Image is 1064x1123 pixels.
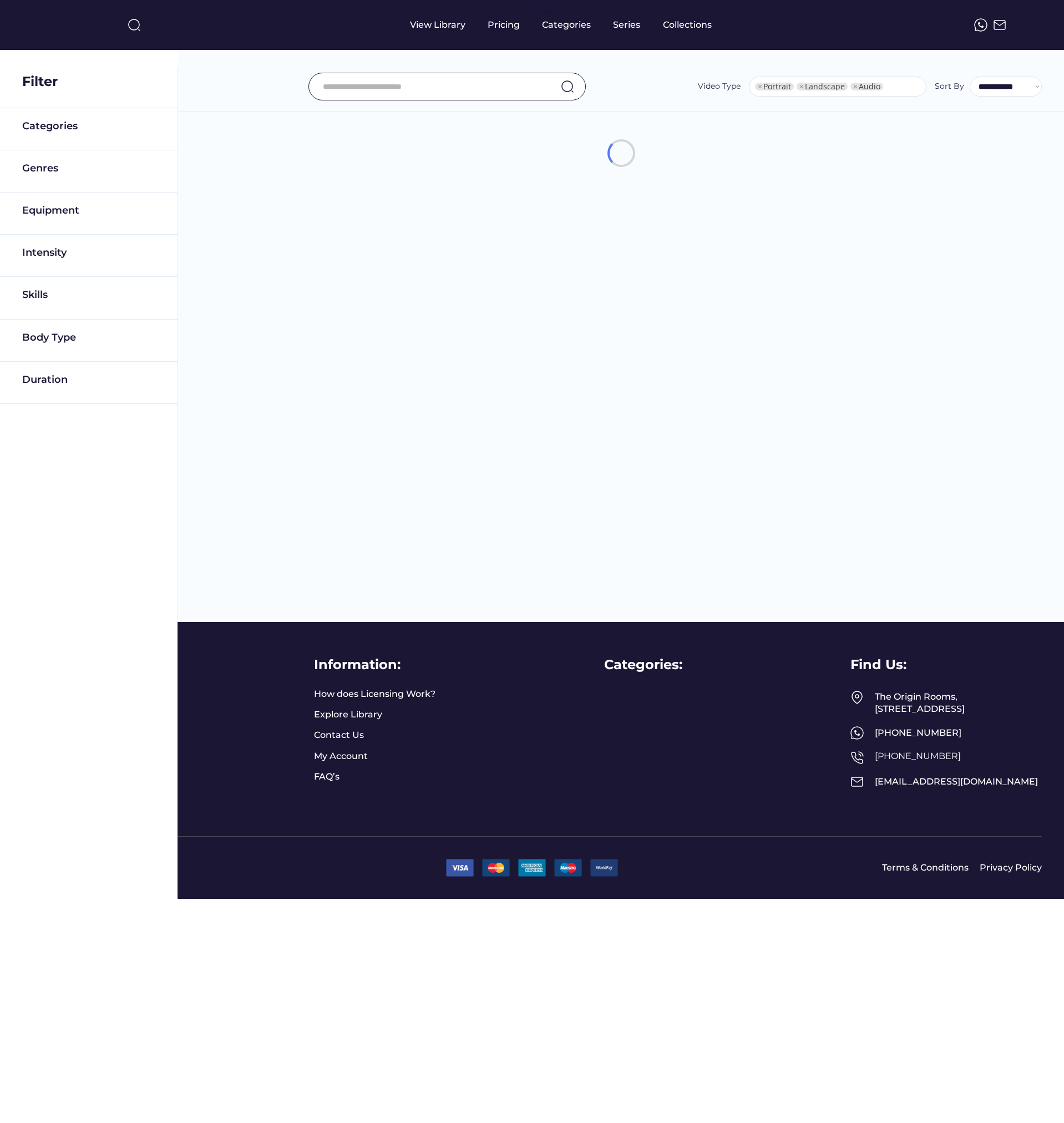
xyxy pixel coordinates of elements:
div: Categories: [604,655,682,674]
li: Portrait [755,83,794,90]
img: yH5BAEAAAAALAAAAAABAAEAAAIBRAA7 [142,373,155,386]
div: Skills [22,288,50,302]
img: yH5BAEAAAAALAAAAAABAAEAAAIBRAA7 [142,246,155,260]
img: meteor-icons_whatsapp%20%281%29.svg [850,726,864,740]
img: meteor-icons_whatsapp%20%281%29.svg [974,18,987,32]
img: 9.png [590,859,618,876]
li: Landscape [797,83,848,90]
div: Genres [22,161,58,175]
div: Categories [22,119,78,133]
span: × [799,83,804,90]
div: Information: [314,655,401,674]
img: yH5BAEAAAAALAAAAAABAAEAAAIBRAA7 [142,204,155,217]
img: 22.png [518,859,546,876]
span: × [853,83,858,90]
img: search-normal%203.svg [128,18,141,32]
a: Terms & Conditions [882,862,969,874]
a: [PHONE_NUMBER] [875,751,961,761]
img: yH5BAEAAAAALAAAAAABAAEAAAIBRAA7 [142,161,155,175]
img: Frame%2051.svg [850,775,864,788]
img: yH5BAEAAAAALAAAAAABAAEAAAIBRAA7 [142,119,155,133]
div: The Origin Rooms, [STREET_ADDRESS] [875,691,1042,716]
img: yH5BAEAAAAALAAAAAABAAEAAAIBRAA7 [1023,18,1036,32]
a: My Account [314,750,368,762]
div: Duration [22,373,68,387]
span: × [758,83,762,90]
img: search-normal.svg [561,80,574,93]
div: Intensity [22,246,67,260]
img: 3.png [554,859,582,876]
div: fvck [542,6,556,17]
div: Filter [22,72,58,91]
div: Sort By [935,81,964,92]
img: Frame%2050.svg [850,751,864,764]
div: Equipment [22,204,79,217]
img: 2.png [482,859,510,876]
img: yH5BAEAAAAALAAAAAABAAEAAAIBRAA7 [142,331,155,344]
div: Find Us: [850,655,906,674]
a: How does Licensing Work? [314,688,435,700]
a: Privacy Policy [980,862,1042,874]
div: Pricing [488,19,520,31]
div: Video Type [698,81,741,92]
a: [EMAIL_ADDRESS][DOMAIN_NAME] [875,776,1038,787]
a: Contact Us [314,729,364,741]
a: Explore Library [314,709,382,721]
div: Series [613,19,641,31]
img: Frame%2051.svg [993,18,1006,32]
img: Frame%2049.svg [850,691,864,704]
a: FAQ’s [314,771,342,783]
li: Audio [850,83,883,90]
div: View Library [410,19,465,31]
img: 1.png [446,859,474,876]
div: Collections [663,19,712,31]
div: Categories [542,19,591,31]
div: Body Type [22,331,76,345]
img: yH5BAEAAAAALAAAAAABAAEAAAIBRAA7 [142,289,155,302]
a: FITTER STOCK © 2023 [22,862,438,874]
img: yH5BAEAAAAALAAAAAABAAEAAAIBRAA7 [22,12,110,35]
div: [PHONE_NUMBER] [875,727,1042,739]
